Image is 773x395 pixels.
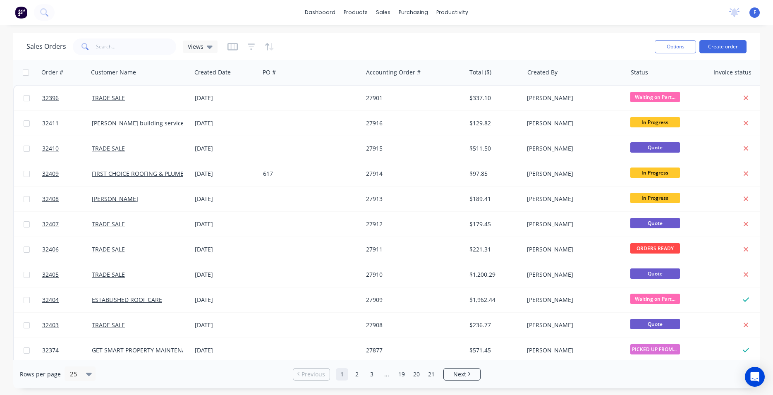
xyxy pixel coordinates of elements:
[42,212,92,237] a: 32407
[195,119,256,127] div: [DATE]
[195,346,256,354] div: [DATE]
[469,119,518,127] div: $129.82
[92,119,187,127] a: [PERSON_NAME] building services
[42,195,59,203] span: 32408
[42,245,59,254] span: 32406
[699,40,747,53] button: Create order
[20,370,61,378] span: Rows per page
[92,220,125,228] a: TRADE SALE
[301,6,340,19] a: dashboard
[527,245,619,254] div: [PERSON_NAME]
[263,170,355,178] div: 617
[293,370,330,378] a: Previous page
[366,368,378,381] a: Page 3
[469,195,518,203] div: $189.41
[366,170,458,178] div: 27914
[630,142,680,153] span: Quote
[527,68,558,77] div: Created By
[432,6,472,19] div: productivity
[527,346,619,354] div: [PERSON_NAME]
[469,94,518,102] div: $337.10
[366,321,458,329] div: 27908
[527,94,619,102] div: [PERSON_NAME]
[42,262,92,287] a: 32405
[92,144,125,152] a: TRADE SALE
[527,170,619,178] div: [PERSON_NAME]
[195,94,256,102] div: [DATE]
[42,170,59,178] span: 32409
[92,245,125,253] a: TRADE SALE
[745,367,765,387] div: Open Intercom Messenger
[42,287,92,312] a: 32404
[42,86,92,110] a: 32396
[366,296,458,304] div: 27909
[42,313,92,338] a: 32403
[42,144,59,153] span: 32410
[630,268,680,279] span: Quote
[92,170,194,177] a: FIRST CHOICE ROOFING & PLUMBING
[366,144,458,153] div: 27915
[195,271,256,279] div: [DATE]
[366,245,458,254] div: 27911
[366,271,458,279] div: 27910
[754,9,756,16] span: F
[42,237,92,262] a: 32406
[336,368,348,381] a: Page 1 is your current page
[42,111,92,136] a: 32411
[527,195,619,203] div: [PERSON_NAME]
[92,271,125,278] a: TRADE SALE
[527,271,619,279] div: [PERSON_NAME]
[630,193,680,203] span: In Progress
[630,243,680,254] span: ORDERS READY
[630,319,680,329] span: Quote
[42,271,59,279] span: 32405
[444,370,480,378] a: Next page
[395,368,408,381] a: Page 19
[469,321,518,329] div: $236.77
[425,368,438,381] a: Page 21
[340,6,372,19] div: products
[469,68,491,77] div: Total ($)
[631,68,648,77] div: Status
[195,195,256,203] div: [DATE]
[42,220,59,228] span: 32407
[630,294,680,304] span: Waiting on Part...
[42,187,92,211] a: 32408
[195,144,256,153] div: [DATE]
[469,346,518,354] div: $571.45
[410,368,423,381] a: Page 20
[372,6,395,19] div: sales
[195,220,256,228] div: [DATE]
[15,6,27,19] img: Factory
[527,144,619,153] div: [PERSON_NAME]
[42,321,59,329] span: 32403
[42,161,92,186] a: 32409
[469,220,518,228] div: $179.45
[302,370,325,378] span: Previous
[194,68,231,77] div: Created Date
[91,68,136,77] div: Customer Name
[92,346,197,354] a: GET SMART PROPERTY MAINTENANCE
[195,245,256,254] div: [DATE]
[92,321,125,329] a: TRADE SALE
[469,296,518,304] div: $1,962.44
[713,68,751,77] div: Invoice status
[41,68,63,77] div: Order #
[630,218,680,228] span: Quote
[381,368,393,381] a: Jump forward
[92,195,138,203] a: [PERSON_NAME]
[188,42,203,51] span: Views
[195,321,256,329] div: [DATE]
[469,170,518,178] div: $97.85
[469,144,518,153] div: $511.50
[453,370,466,378] span: Next
[42,296,59,304] span: 32404
[655,40,696,53] button: Options
[96,38,177,55] input: Search...
[469,245,518,254] div: $221.31
[42,346,59,354] span: 32374
[263,68,276,77] div: PO #
[366,346,458,354] div: 27877
[42,338,92,363] a: 32374
[366,68,421,77] div: Accounting Order #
